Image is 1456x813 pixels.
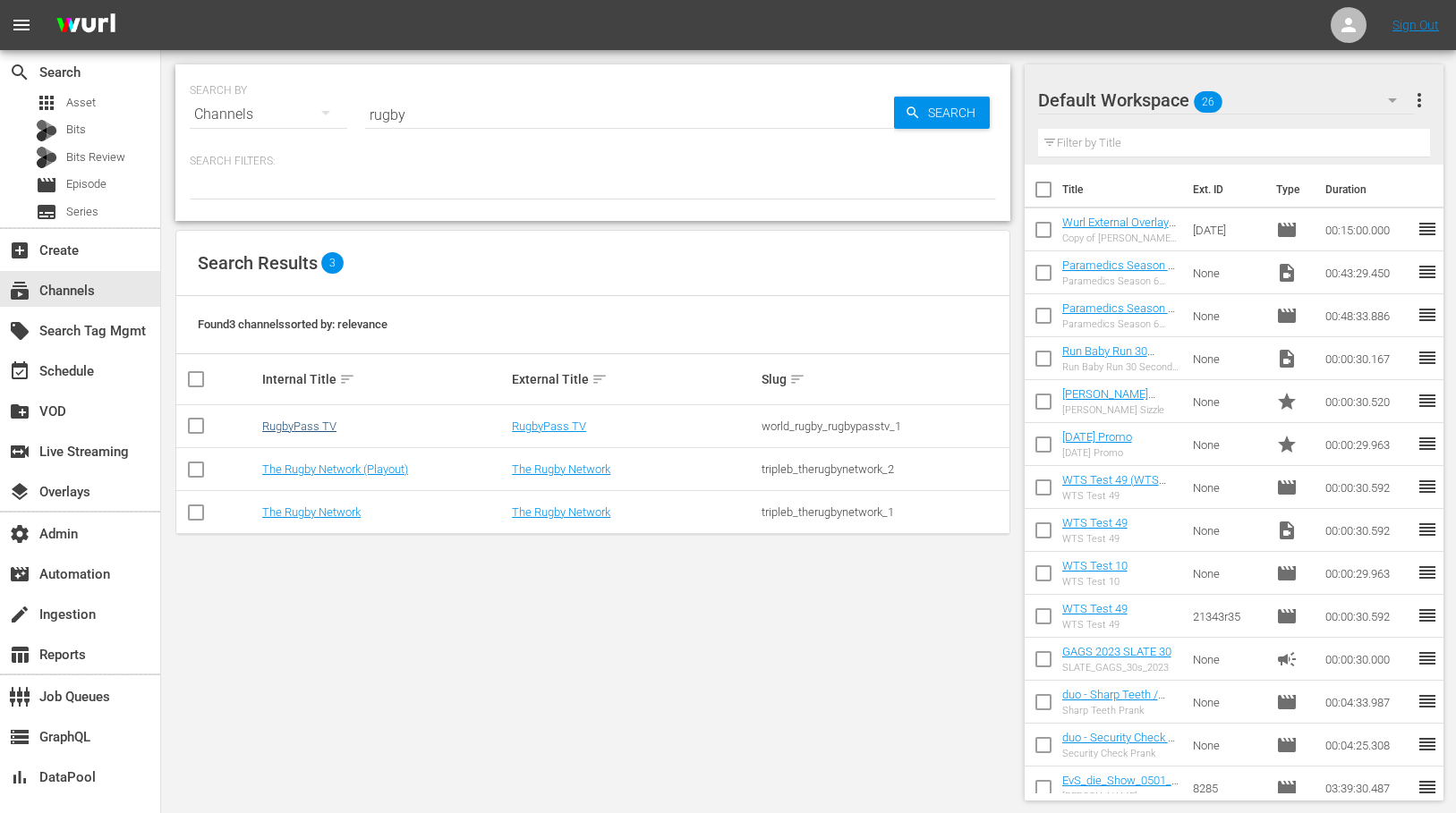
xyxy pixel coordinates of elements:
a: The Rugby Network [512,505,610,519]
button: Search [894,97,990,129]
span: Asset [66,94,96,112]
span: Promo [1276,434,1298,455]
a: Paramedics Season 6 Episode 4 - Nine Now [1062,301,1175,328]
span: Episode [1276,734,1298,756]
td: None [1186,681,1269,724]
div: Copy of [PERSON_NAME] External Overlays [1062,233,1179,244]
div: WTS Test 10 [1062,576,1128,588]
a: Run Baby Run 30 Seconds Spot [1062,344,1154,371]
a: WTS Test 49 [1062,602,1128,615]
div: Slug [762,368,1006,390]
a: The Rugby Network (Playout) [262,462,408,476]
a: duo - Sharp Teeth / Caught Cheating [1062,688,1165,715]
th: Ext. ID [1182,165,1265,215]
a: The Rugby Network [512,462,610,476]
span: Channels [9,280,30,301]
span: DataPool [9,766,30,788]
span: Video [1276,262,1298,284]
span: Schedule [9,360,30,382]
div: Run Baby Run 30 Seconds Spot [1062,361,1179,373]
span: reorder [1417,648,1438,669]
td: 00:00:30.592 [1318,466,1417,509]
span: Video [1276,520,1298,541]
a: GAGS 2023 SLATE 30 [1062,645,1171,658]
td: None [1186,380,1269,423]
button: more_vert [1409,79,1430,122]
td: None [1186,423,1269,466]
td: 00:00:30.167 [1318,337,1417,380]
span: Reports [9,644,30,665]
span: Episode [1276,691,1298,713]
span: reorder [1417,390,1438,411]
a: WTS Test 49 [1062,516,1128,529]
div: world_rugby_rugbypasstv_1 [762,419,1006,433]
div: [PERSON_NAME] vs. [PERSON_NAME] - Die Liveshow [1062,791,1179,802]
td: 00:00:29.963 [1318,552,1417,595]
span: reorder [1417,304,1438,326]
span: Series [66,203,98,221]
span: reorder [1417,690,1438,712]
span: Episode [36,174,57,196]
td: 00:04:25.308 [1318,724,1417,766]
td: None [1186,466,1269,509]
span: Episode [1276,305,1298,326]
span: Job Queues [9,686,30,707]
div: Paramedics Season 6 Episode 4 [1062,275,1179,287]
td: None [1186,724,1269,766]
td: None [1186,638,1269,681]
a: [DATE] Promo [1062,430,1132,444]
div: Security Check Prank [1062,748,1179,759]
span: 3 [321,252,344,274]
th: Duration [1315,165,1422,215]
td: None [1186,509,1269,552]
span: Episode [66,175,106,193]
span: Promo [1276,391,1298,412]
span: Bits Review [66,148,125,166]
span: reorder [1417,261,1438,283]
span: Bits [66,121,86,139]
a: RugbyPass TV [262,419,336,433]
span: sort [789,371,805,387]
div: WTS Test 49 [1062,490,1179,502]
div: SLATE_GAGS_30s_2023 [1062,662,1171,673]
td: 00:00:30.592 [1318,595,1417,638]
td: None [1186,337,1269,380]
div: Bits [36,120,57,141]
span: Admin [9,523,30,545]
a: RugbyPass TV [512,419,586,433]
span: VOD [9,401,30,422]
td: 00:15:00.000 [1318,208,1417,251]
span: reorder [1417,218,1438,240]
a: WTS Test 49 (WTS Test 49 (00:00:00)) [1062,473,1166,500]
span: GraphQL [9,726,30,748]
span: Search Tag Mgmt [9,320,30,342]
a: Paramedics Season 6 Episode 4 [1062,258,1175,285]
span: Video [1276,348,1298,369]
a: EvS_die_Show_0501_full_episode [1062,774,1179,800]
span: Search Results [198,252,318,274]
td: 00:43:29.450 [1318,251,1417,294]
a: Wurl External Overlays (Wurl External Overlays (VARIANT)) [1062,216,1179,256]
td: 00:00:29.963 [1318,423,1417,466]
span: reorder [1417,562,1438,583]
span: Search [9,62,30,83]
span: reorder [1417,433,1438,454]
div: tripleb_therugbynetwork_2 [762,462,1006,476]
span: Episode [1276,606,1298,627]
td: None [1186,552,1269,595]
a: The Rugby Network [262,505,361,519]
div: WTS Test 49 [1062,619,1128,631]
span: reorder [1417,519,1438,540]
p: Search Filters: [190,154,996,169]
div: [PERSON_NAME] Sizzle [1062,404,1179,416]
span: Overlays [9,481,30,503]
span: reorder [1417,605,1438,626]
div: Sharp Teeth Prank [1062,705,1179,716]
span: Create [9,240,30,261]
span: Series [36,201,57,223]
img: ans4CAIJ8jUAAAAAAAAAAAAAAAAAAAAAAAAgQb4GAAAAAAAAAAAAAAAAAAAAAAAAJMjXAAAAAAAAAAAAAAAAAAAAAAAAgAT5G... [43,4,129,47]
td: 21343r35 [1186,595,1269,638]
div: WTS Test 49 [1062,533,1128,545]
span: Ad [1276,648,1298,670]
span: Episode [1276,777,1298,799]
